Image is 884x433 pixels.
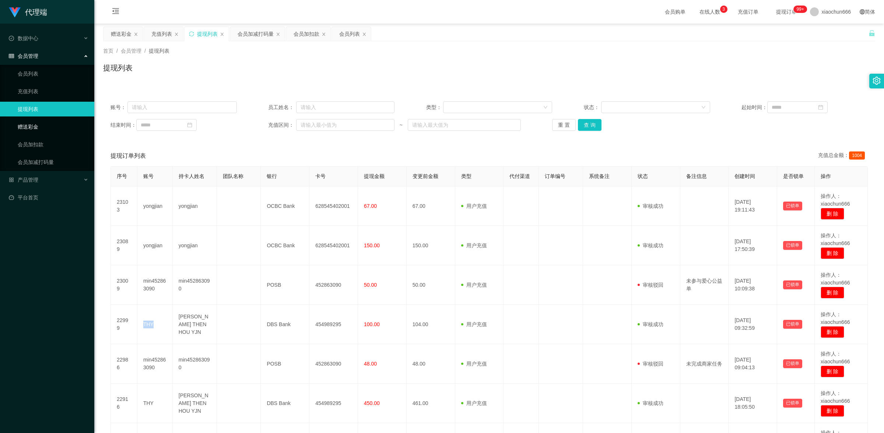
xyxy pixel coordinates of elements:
span: 450.00 [364,400,380,406]
td: yongjian [173,226,217,265]
td: 23103 [111,186,137,226]
td: 50.00 [407,265,455,305]
td: [DATE] 19:11:43 [729,186,777,226]
p: 3 [722,6,725,13]
span: / [116,48,118,54]
input: 请输入 [127,101,236,113]
span: 会员管理 [9,53,38,59]
td: 48.00 [407,344,455,384]
a: 会员加减打码量 [18,155,88,170]
input: 请输入 [296,101,394,113]
span: 状态： [584,104,601,111]
td: DBS Bank [261,305,309,344]
td: 未参与爱心公益单 [680,265,729,305]
span: 类型： [426,104,443,111]
div: 充值列表 [151,27,172,41]
td: min452863090 [137,344,173,384]
i: 图标: down [543,105,548,110]
td: [DATE] 09:32:59 [729,305,777,344]
a: 充值列表 [18,84,88,99]
button: 已锁单 [783,399,802,408]
span: 审核成功 [638,203,663,209]
td: OCBC Bank [261,226,309,265]
button: 重 置 [552,119,576,131]
input: 请输入最小值为 [296,119,394,131]
span: 起始时间： [741,104,767,111]
span: 创建时间 [734,173,755,179]
td: THY [137,384,173,423]
button: 删 除 [821,366,844,377]
span: 账号： [110,104,127,111]
span: 会员管理 [121,48,141,54]
span: 提现列表 [149,48,169,54]
span: 用户充值 [461,242,487,248]
span: 100.00 [364,321,380,327]
i: 图标: close [220,32,224,36]
td: 22916 [111,384,137,423]
div: 会员加减打码量 [238,27,274,41]
td: 67.00 [407,186,455,226]
button: 查 询 [578,119,601,131]
span: 50.00 [364,282,377,288]
div: 赠送彩金 [111,27,131,41]
span: 提现订单列表 [110,151,146,160]
div: 充值总金额： [818,151,868,160]
span: 数据中心 [9,35,38,41]
span: 充值订单 [734,9,762,14]
i: 图标: down [701,105,706,110]
button: 已锁单 [783,241,802,250]
td: 150.00 [407,226,455,265]
span: 用户充值 [461,361,487,367]
i: 图标: check-circle-o [9,36,14,41]
span: 用户充值 [461,203,487,209]
td: 628545402001 [309,186,358,226]
button: 已锁单 [783,320,802,329]
span: 代付渠道 [509,173,530,179]
span: 订单编号 [545,173,565,179]
i: 图标: calendar [818,105,823,110]
td: [DATE] 17:50:39 [729,226,777,265]
span: 操作人：xiaochun666 [821,272,850,286]
td: yongjian [137,186,173,226]
i: 图标: setting [873,77,881,85]
td: POSB [261,344,309,384]
sup: 1213 [793,6,807,13]
span: 系统备注 [589,173,610,179]
a: 图标: dashboard平台首页 [9,190,88,205]
span: 账号 [143,173,154,179]
span: 序号 [117,173,127,179]
td: [DATE] 10:09:38 [729,265,777,305]
a: 赠送彩金 [18,119,88,134]
span: 类型 [461,173,471,179]
span: / [144,48,146,54]
span: 变更前金额 [413,173,438,179]
span: 审核成功 [638,242,663,248]
span: 提现订单 [772,9,800,14]
td: 461.00 [407,384,455,423]
span: 产品管理 [9,177,38,183]
span: 审核驳回 [638,282,663,288]
span: 审核成功 [638,321,663,327]
span: 首页 [103,48,113,54]
span: 操作人：xiaochun666 [821,233,850,246]
td: [PERSON_NAME] THEN HOU YJN [173,305,217,344]
span: 用户充值 [461,321,487,327]
span: 审核成功 [638,400,663,406]
i: 图标: close [276,32,280,36]
i: 图标: appstore-o [9,177,14,182]
span: 用户充值 [461,282,487,288]
button: 删 除 [821,326,844,338]
td: 23009 [111,265,137,305]
button: 删 除 [821,247,844,259]
span: 银行 [267,173,277,179]
div: 会员加扣款 [294,27,319,41]
i: 图标: table [9,53,14,59]
a: 代理端 [9,9,47,15]
div: 提现列表 [197,27,218,41]
span: 结束时间： [110,121,136,129]
td: 628545402001 [309,226,358,265]
button: 删 除 [821,287,844,298]
td: POSB [261,265,309,305]
td: 22999 [111,305,137,344]
span: 充值区间： [268,121,296,129]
